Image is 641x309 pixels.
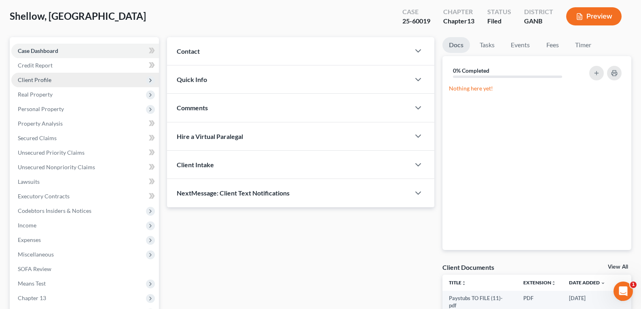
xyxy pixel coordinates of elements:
span: Codebtors Insiders & Notices [18,207,91,214]
span: Comments [177,104,208,111]
span: Quick Info [177,76,207,83]
span: Unsecured Nonpriority Claims [18,164,95,170]
span: Executory Contracts [18,193,70,200]
strong: 0% Completed [453,67,489,74]
span: SOFA Review [18,265,51,272]
div: Client Documents [442,263,494,271]
a: Secured Claims [11,131,159,145]
p: Nothing here yet! [449,84,625,92]
span: Secured Claims [18,135,57,141]
a: Unsecured Nonpriority Claims [11,160,159,174]
a: SOFA Review [11,262,159,276]
span: Property Analysis [18,120,63,127]
span: Means Test [18,280,46,287]
a: Unsecured Priority Claims [11,145,159,160]
div: GANB [524,17,553,26]
div: District [524,7,553,17]
span: 13 [467,17,474,25]
div: Chapter [443,17,474,26]
a: Lawsuits [11,174,159,189]
div: Status [487,7,511,17]
span: Income [18,222,36,229]
span: Client Profile [18,76,51,83]
a: Extensionunfold_more [523,280,556,286]
span: Unsecured Priority Claims [18,149,85,156]
a: Executory Contracts [11,189,159,204]
span: Chapter 13 [18,294,46,301]
span: Contact [177,47,200,55]
div: Chapter [443,7,474,17]
span: Expenses [18,236,41,243]
span: Shellow, [GEOGRAPHIC_DATA] [10,10,146,22]
a: Property Analysis [11,116,159,131]
span: Lawsuits [18,178,40,185]
a: Events [504,37,536,53]
span: Client Intake [177,161,214,168]
span: Real Property [18,91,53,98]
a: Case Dashboard [11,44,159,58]
a: Credit Report [11,58,159,73]
a: Titleunfold_more [449,280,466,286]
i: expand_more [601,281,605,286]
a: View All [608,264,628,270]
a: Docs [442,37,470,53]
i: unfold_more [461,281,466,286]
div: Filed [487,17,511,26]
a: Fees [539,37,565,53]
span: NextMessage: Client Text Notifications [177,189,290,197]
a: Date Added expand_more [569,280,605,286]
span: Case Dashboard [18,47,58,54]
div: 25-60019 [402,17,430,26]
span: 1 [630,282,637,288]
a: Tasks [473,37,501,53]
a: Timer [569,37,598,53]
div: Case [402,7,430,17]
span: Credit Report [18,62,53,69]
span: Personal Property [18,105,64,112]
i: unfold_more [551,281,556,286]
iframe: Intercom live chat [613,282,633,301]
button: Preview [566,7,622,25]
span: Miscellaneous [18,251,54,258]
span: Hire a Virtual Paralegal [177,132,243,140]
